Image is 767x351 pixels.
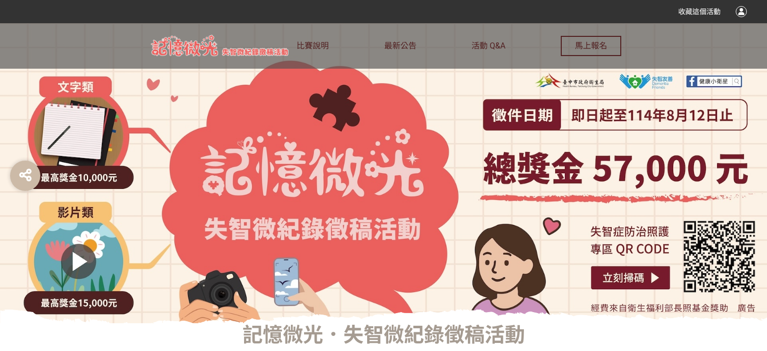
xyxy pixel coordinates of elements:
[384,23,417,69] a: 最新公告
[575,41,607,51] span: 馬上報名
[471,41,505,51] span: 活動 Q&A
[297,41,329,51] span: 比賽說明
[297,23,329,69] a: 比賽說明
[561,36,621,56] button: 馬上報名
[678,8,721,16] span: 收藏這個活動
[471,23,505,69] a: 活動 Q&A
[132,323,636,347] h1: 記憶微光．失智微紀錄徵稿活動
[384,41,417,51] span: 最新公告
[146,34,297,59] img: 記憶微光．失智微紀錄徵稿活動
